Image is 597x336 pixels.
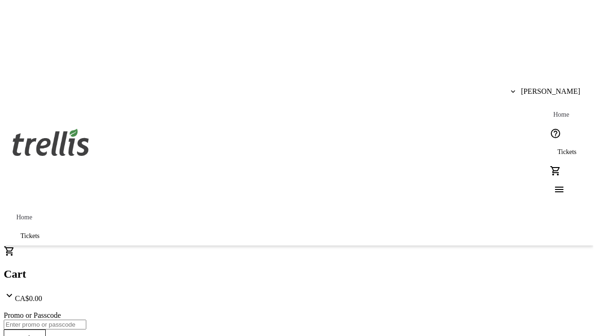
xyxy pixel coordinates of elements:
span: [PERSON_NAME] [521,87,580,96]
button: Cart [546,161,565,180]
a: Home [546,105,576,124]
span: Tickets [557,148,576,156]
h2: Cart [4,268,593,280]
a: Tickets [9,227,51,245]
label: Promo or Passcode [4,311,61,319]
img: Orient E2E Organization rARU22QBw2's Logo [9,119,92,165]
a: Home [9,208,39,227]
span: Home [16,214,32,221]
span: Tickets [21,232,40,240]
input: Enter promo or passcode [4,320,86,329]
span: CA$0.00 [15,294,42,302]
div: CartCA$0.00 [4,245,593,303]
span: Home [553,111,569,119]
button: Help [546,124,565,143]
a: Tickets [546,143,588,161]
button: [PERSON_NAME] [503,82,588,101]
button: Menu [546,180,565,199]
